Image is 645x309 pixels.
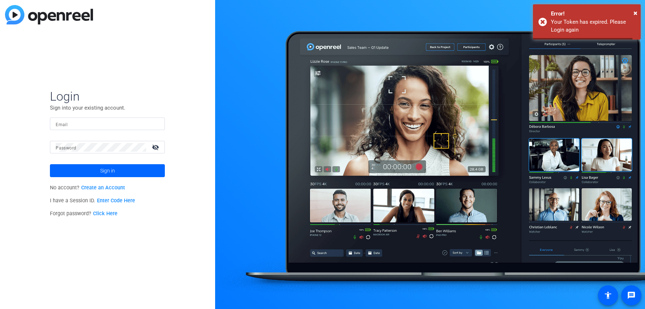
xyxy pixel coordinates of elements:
[551,10,635,18] div: Error!
[97,198,135,204] a: Enter Code Here
[50,89,165,104] span: Login
[627,291,636,300] mat-icon: message
[50,211,117,217] span: Forgot password?
[50,185,125,191] span: No account?
[634,9,637,17] span: ×
[148,142,165,152] mat-icon: visibility_off
[81,185,125,191] a: Create an Account
[634,8,637,18] button: Close
[56,122,68,127] mat-label: Email
[50,164,165,177] button: Sign in
[5,5,93,24] img: blue-gradient.svg
[100,162,115,180] span: Sign in
[50,104,165,112] p: Sign into your existing account.
[56,146,76,151] mat-label: Password
[56,120,159,128] input: Enter Email Address
[604,291,612,300] mat-icon: accessibility
[551,18,635,34] div: Your Token has expired. Please Login again
[50,198,135,204] span: I have a Session ID.
[93,211,117,217] a: Click Here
